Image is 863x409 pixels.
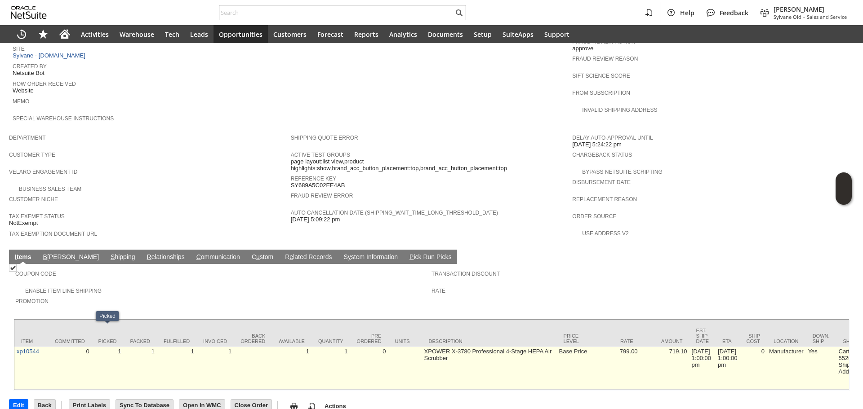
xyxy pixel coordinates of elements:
[38,29,49,40] svg: Shortcuts
[25,288,102,294] a: Enable Item Line Shipping
[291,135,358,141] a: Shipping Quote Error
[557,347,591,390] td: Base Price
[164,339,190,344] div: Fulfilled
[354,30,378,39] span: Reports
[120,30,154,39] span: Warehouse
[722,339,733,344] div: ETA
[591,347,640,390] td: 799.00
[43,253,47,260] span: B
[564,333,584,344] div: Price Level
[21,339,41,344] div: Item
[429,339,550,344] div: Description
[13,52,88,59] a: Sylvane - [DOMAIN_NAME]
[311,347,350,390] td: 1
[572,135,653,141] a: Delay Auto-Approval Until
[55,339,85,344] div: Committed
[249,253,276,262] a: Custom
[114,25,160,43] a: Warehouse
[572,179,631,185] a: Disbursement Date
[318,339,343,344] div: Quantity
[99,313,116,319] div: Picked
[165,30,179,39] span: Tech
[572,213,616,220] a: Order Source
[289,253,293,260] span: e
[582,107,657,113] a: Invalid Shipping Address
[17,348,39,355] a: xp10544
[836,172,852,205] iframe: Click here to launch Oracle Guided Learning Help Panel
[696,328,709,344] div: Est. Ship Date
[774,5,847,13] span: [PERSON_NAME]
[349,25,384,43] a: Reports
[13,98,29,105] a: Memo
[291,152,350,158] a: Active Test Groups
[9,169,77,175] a: Velaro Engagement ID
[572,152,632,158] a: Chargeback Status
[389,30,417,39] span: Analytics
[680,9,694,17] span: Help
[13,81,76,87] a: How Order Received
[838,251,849,262] a: Unrolled view on
[240,333,265,344] div: Back Ordered
[190,30,208,39] span: Leads
[572,45,593,52] span: approve
[384,25,423,43] a: Analytics
[582,230,628,237] a: Use Address V2
[350,347,388,390] td: 0
[81,30,109,39] span: Activities
[272,347,311,390] td: 1
[9,220,38,227] span: NotExempt
[690,347,716,390] td: [DATE] 1:00:00 pm
[454,7,464,18] svg: Search
[9,152,55,158] a: Customer Type
[348,253,351,260] span: y
[774,13,801,20] span: Sylvane Old
[268,25,312,43] a: Customers
[544,30,569,39] span: Support
[572,141,622,148] span: [DATE] 5:24:22 pm
[291,210,498,216] a: Auto Cancellation Date (shipping_wait_time_long_threshold_date)
[11,6,47,19] svg: logo
[474,30,492,39] span: Setup
[431,288,445,294] a: Rate
[219,30,262,39] span: Opportunities
[291,182,345,189] span: SY689A5C02EE4AB
[739,347,767,390] td: 0
[9,135,46,141] a: Department
[428,30,463,39] span: Documents
[13,115,114,122] a: Special Warehouse Instructions
[13,46,25,52] a: Site
[746,333,760,344] div: Ship Cost
[9,196,58,202] a: Customer Niche
[422,347,557,390] td: XPOWER X-3780 Professional 4-Stage HEPA Air Scrubber
[341,253,400,262] a: System Information
[15,298,49,304] a: Promotion
[774,339,799,344] div: Location
[54,25,76,43] a: Home
[145,253,187,262] a: Relationships
[640,347,690,390] td: 719.10
[767,347,806,390] td: Manufacturer
[582,169,662,175] a: Bypass NetSuite Scripting
[597,339,633,344] div: Rate
[431,271,500,277] a: Transaction Discount
[157,347,196,390] td: 1
[98,339,117,344] div: Picked
[15,253,17,260] span: I
[13,87,34,94] span: Website
[9,213,65,220] a: Tax Exempt Status
[572,90,630,96] a: From Subscription
[813,333,830,344] div: Down. Ship
[196,347,234,390] td: 1
[15,271,56,277] a: Coupon Code
[291,158,568,172] span: page layout:list view,product highlights:show,brand_acc_button_placement:top,brand_acc_button_pla...
[59,29,70,40] svg: Home
[720,9,748,17] span: Feedback
[572,196,637,202] a: Replacement reason
[160,25,185,43] a: Tech
[219,7,454,18] input: Search
[647,339,683,344] div: Amount
[48,347,92,390] td: 0
[283,253,334,262] a: Related Records
[41,253,101,262] a: B[PERSON_NAME]
[807,13,847,20] span: Sales and Service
